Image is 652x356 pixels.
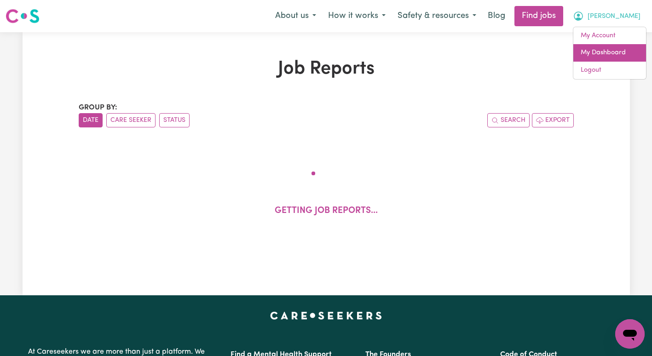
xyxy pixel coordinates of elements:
button: sort invoices by care seeker [106,113,156,127]
button: Export [532,113,574,127]
button: My Account [567,6,646,26]
span: Group by: [79,104,117,111]
button: sort invoices by paid status [159,113,190,127]
button: Safety & resources [392,6,482,26]
button: How it works [322,6,392,26]
div: My Account [573,27,646,80]
iframe: Button to launch messaging window [615,319,645,349]
a: Logout [573,62,646,79]
a: My Dashboard [573,44,646,62]
a: Careseekers home page [270,312,382,319]
button: About us [269,6,322,26]
img: Careseekers logo [6,8,40,24]
p: Getting job reports... [275,205,378,218]
h1: Job Reports [79,58,574,80]
a: Careseekers logo [6,6,40,27]
button: Search [487,113,530,127]
button: sort invoices by date [79,113,103,127]
a: Find jobs [514,6,563,26]
a: My Account [573,27,646,45]
span: [PERSON_NAME] [588,11,640,22]
a: Blog [482,6,511,26]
